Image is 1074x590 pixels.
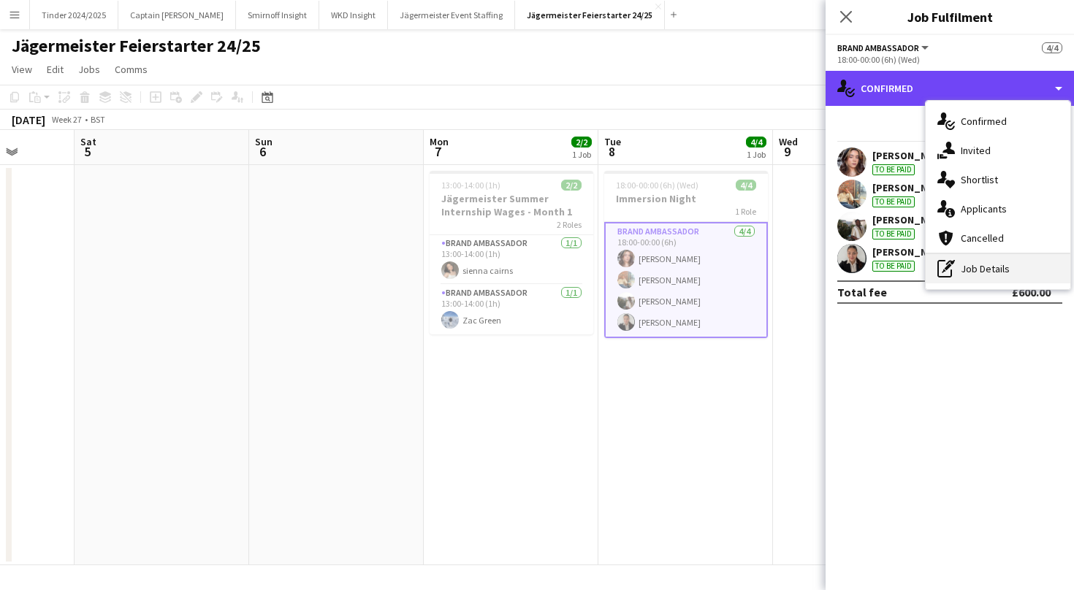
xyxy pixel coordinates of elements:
div: Job Details [926,254,1070,283]
app-job-card: 13:00-14:00 (1h)2/2Jägermeister Summer Internship Wages - Month 12 RolesBrand Ambassador1/113:00-... [430,171,593,334]
a: View [6,60,38,79]
span: 18:00-00:00 (6h) (Wed) [616,180,698,191]
span: 2/2 [561,180,582,191]
div: To be paid [872,229,915,240]
div: Confirmed [826,71,1074,106]
div: £600.00 [1012,285,1051,299]
span: 4/4 [1042,42,1062,53]
button: Smirnoff Insight [236,1,319,29]
div: 1 Job [747,149,766,160]
div: Confirmed [926,107,1070,136]
h3: Immersion Night [604,192,768,205]
span: Sat [80,135,96,148]
div: To be paid [872,261,915,272]
span: 4/4 [746,137,766,147]
span: 13:00-14:00 (1h) [441,180,500,191]
span: 1 Role [735,206,756,217]
h3: Jägermeister Summer Internship Wages - Month 1 [430,192,593,218]
app-card-role: Brand Ambassador4/418:00-00:00 (6h)[PERSON_NAME][PERSON_NAME][PERSON_NAME][PERSON_NAME] [604,222,768,338]
div: Cancelled [926,223,1070,253]
div: [DATE] [12,112,45,127]
app-job-card: 18:00-00:00 (6h) (Wed)4/4Immersion Night1 RoleBrand Ambassador4/418:00-00:00 (6h)[PERSON_NAME][PE... [604,171,768,338]
span: Sun [255,135,273,148]
h3: Job Fulfilment [826,7,1074,26]
div: [PERSON_NAME] [872,181,950,194]
span: Wed [779,135,798,148]
button: Tinder 2024/2025 [30,1,118,29]
div: Applicants [926,194,1070,223]
span: 9 [777,143,798,160]
div: Total fee [837,285,887,299]
span: 2/2 [571,137,592,147]
span: 6 [253,143,273,160]
div: [PERSON_NAME] [872,213,950,226]
span: Tue [604,135,621,148]
a: Comms [109,60,153,79]
a: Edit [41,60,69,79]
span: Jobs [78,63,100,76]
span: View [12,63,32,76]
button: Jägermeister Feierstarter 24/25 [515,1,665,29]
span: 4/4 [736,180,756,191]
div: [PERSON_NAME] [872,149,950,162]
div: 1 Job [572,149,591,160]
span: 2 Roles [557,219,582,230]
a: Jobs [72,60,106,79]
button: Brand Ambassador [837,42,931,53]
app-card-role: Brand Ambassador1/113:00-14:00 (1h)Zac Green [430,285,593,334]
div: Shortlist [926,165,1070,194]
span: 5 [78,143,96,160]
span: 8 [602,143,621,160]
span: Brand Ambassador [837,42,919,53]
button: Jägermeister Event Staffing [388,1,515,29]
app-card-role: Brand Ambassador1/113:00-14:00 (1h)sienna cairns [430,235,593,285]
span: Mon [430,135,449,148]
div: 18:00-00:00 (6h) (Wed) [837,54,1062,65]
span: Edit [47,63,64,76]
div: Invited [926,136,1070,165]
button: WKD Insight [319,1,388,29]
button: Captain [PERSON_NAME] [118,1,236,29]
div: To be paid [872,164,915,175]
span: Week 27 [48,114,85,125]
div: To be paid [872,196,915,207]
h1: Jägermeister Feierstarter 24/25 [12,35,261,57]
span: 7 [427,143,449,160]
span: Comms [115,63,148,76]
div: BST [91,114,105,125]
div: [PERSON_NAME] [872,245,950,258]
